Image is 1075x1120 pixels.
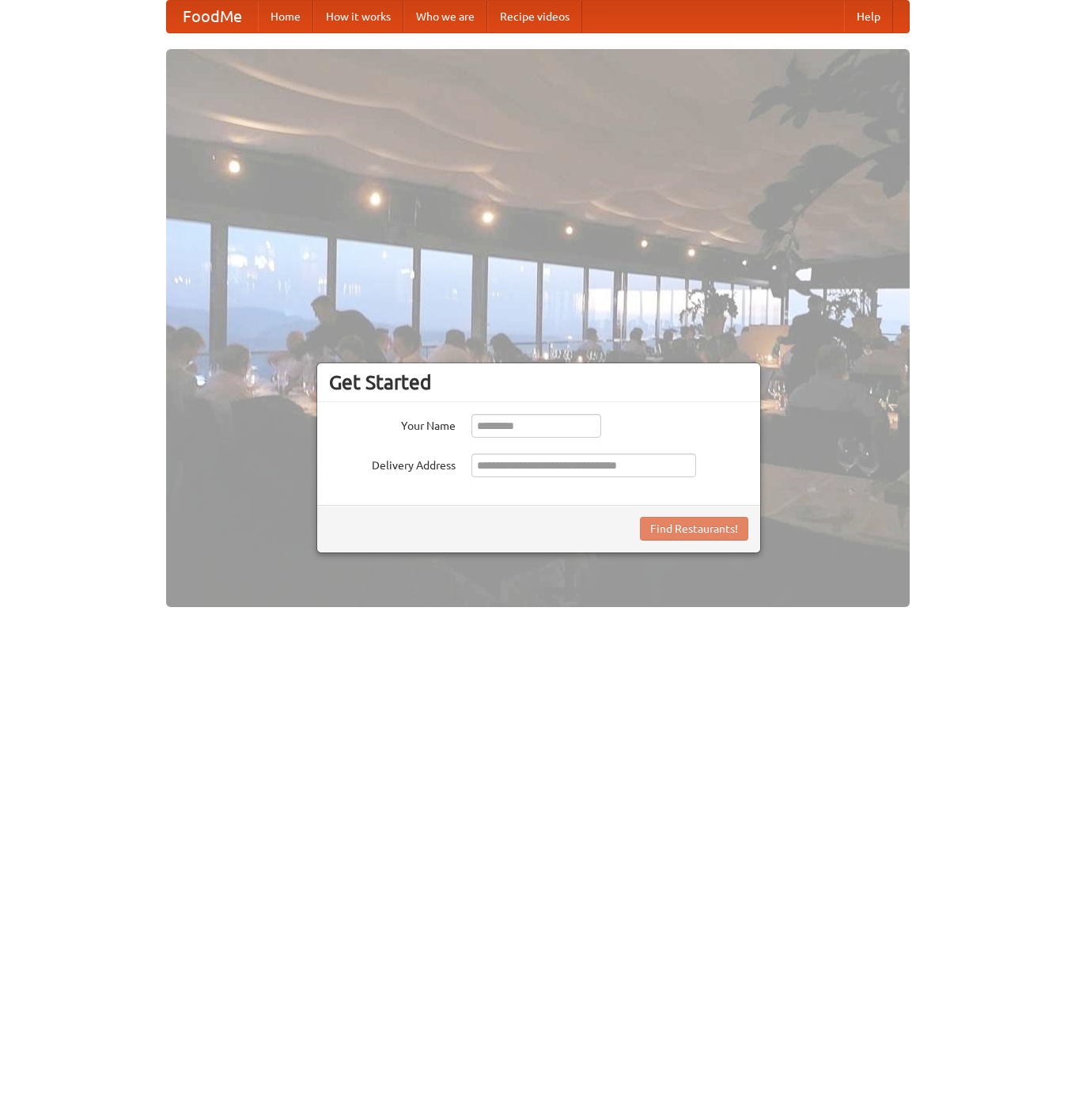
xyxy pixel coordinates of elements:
[167,1,258,32] a: FoodMe
[640,517,748,541] button: Find Restaurants!
[403,1,487,32] a: Who we are
[313,1,403,32] a: How it works
[487,1,582,32] a: Recipe videos
[844,1,893,32] a: Help
[258,1,313,32] a: Home
[329,414,456,434] label: Your Name
[329,370,748,394] h3: Get Started
[329,454,456,473] label: Delivery Address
